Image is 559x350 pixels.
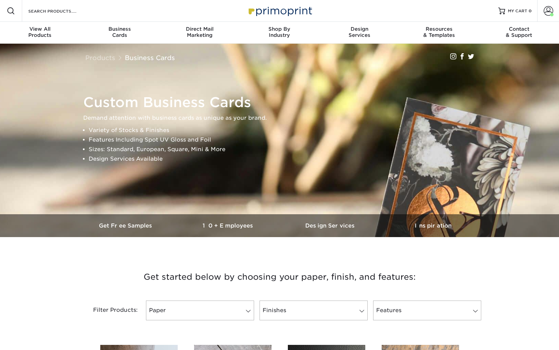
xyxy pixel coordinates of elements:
[399,26,479,32] span: Resources
[75,222,177,229] h3: Get Free Samples
[246,3,314,18] img: Primoprint
[260,301,368,320] a: Finishes
[83,113,482,123] p: Demand attention with business cards as unique as your brand.
[280,214,382,237] a: Design Services
[320,26,399,38] div: Services
[89,145,482,154] li: Sizes: Standard, European, Square, Mini & More
[508,8,527,14] span: MY CART
[479,22,559,44] a: Contact& Support
[89,154,482,164] li: Design Services Available
[479,26,559,38] div: & Support
[160,26,239,38] div: Marketing
[239,22,319,44] a: Shop ByIndustry
[177,222,280,229] h3: 10+ Employees
[239,26,319,38] div: Industry
[160,22,239,44] a: Direct MailMarketing
[382,222,484,229] h3: Inspiration
[382,214,484,237] a: Inspiration
[399,26,479,38] div: & Templates
[320,26,399,32] span: Design
[80,26,160,32] span: Business
[125,54,175,61] a: Business Cards
[80,26,160,38] div: Cards
[80,22,160,44] a: BusinessCards
[146,301,254,320] a: Paper
[89,126,482,135] li: Variety of Stocks & Finishes
[320,22,399,44] a: DesignServices
[83,94,482,111] h1: Custom Business Cards
[479,26,559,32] span: Contact
[239,26,319,32] span: Shop By
[75,214,177,237] a: Get Free Samples
[28,7,94,15] input: SEARCH PRODUCTS.....
[177,214,280,237] a: 10+ Employees
[280,222,382,229] h3: Design Services
[529,9,532,13] span: 0
[80,262,479,292] h3: Get started below by choosing your paper, finish, and features:
[373,301,481,320] a: Features
[75,301,143,320] div: Filter Products:
[160,26,239,32] span: Direct Mail
[85,54,115,61] a: Products
[399,22,479,44] a: Resources& Templates
[89,135,482,145] li: Features Including Spot UV Gloss and Foil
